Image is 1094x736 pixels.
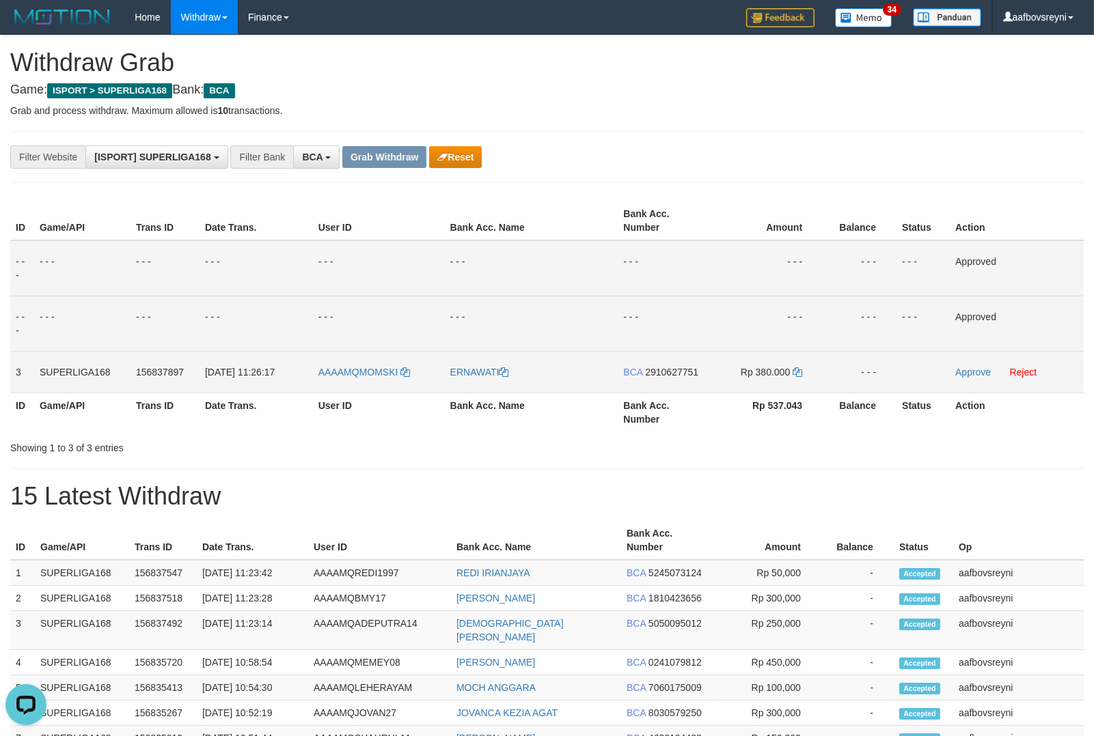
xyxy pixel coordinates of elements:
td: AAAAMQREDI1997 [308,560,451,586]
th: Bank Acc. Number [621,521,713,560]
th: ID [10,521,35,560]
td: - - - [200,240,313,296]
span: BCA [627,593,646,604]
td: aafbovsreyni [953,675,1084,700]
td: SUPERLIGA168 [35,700,129,726]
td: - [821,611,894,650]
span: BCA [627,618,646,629]
td: - [821,560,894,586]
th: Balance [821,521,894,560]
td: AAAAMQLEHERAYAM [308,675,451,700]
th: Rp 537.043 [711,393,823,431]
th: Amount [713,521,821,560]
th: Date Trans. [200,393,313,431]
th: Bank Acc. Number [618,393,711,431]
a: ERNAWATI [450,367,509,378]
th: Balance [823,393,897,431]
td: SUPERLIGA168 [35,675,129,700]
th: Bank Acc. Name [451,521,621,560]
td: AAAAMQBMY17 [308,586,451,611]
button: Open LiveChat chat widget [5,5,46,46]
td: - [821,586,894,611]
p: Grab and process withdraw. Maximum allowed is transactions. [10,104,1084,117]
th: Amount [711,201,823,240]
th: Status [897,393,950,431]
a: Approve [955,367,991,378]
td: - - - [897,296,950,351]
a: Copy 380000 to clipboard [793,367,802,378]
h1: 15 Latest Withdraw [10,483,1084,510]
a: AAAAMQMOMSKI [318,367,411,378]
td: - - - [823,351,897,393]
span: BCA [627,567,646,578]
span: BCA [204,83,234,98]
span: ISPORT > SUPERLIGA168 [47,83,172,98]
span: Accepted [899,708,940,720]
img: Button%20Memo.svg [835,8,892,27]
td: SUPERLIGA168 [35,560,129,586]
td: Rp 250,000 [713,611,821,650]
span: Accepted [899,683,940,694]
span: AAAAMQMOMSKI [318,367,398,378]
td: 156835720 [129,650,197,675]
img: Feedback.jpg [746,8,815,27]
td: 1 [10,560,35,586]
th: User ID [308,521,451,560]
td: 3 [10,351,34,393]
td: Rp 300,000 [713,700,821,726]
td: - - - [445,240,618,296]
th: Bank Acc. Name [445,201,618,240]
td: - - - [313,240,445,296]
span: Accepted [899,657,940,669]
h1: Withdraw Grab [10,49,1084,76]
span: 156837897 [136,367,184,378]
a: JOVANCA KEZIA AGAT [456,707,558,718]
td: [DATE] 11:23:14 [197,611,308,650]
div: Showing 1 to 3 of 3 entries [10,436,446,455]
span: [ISPORT] SUPERLIGA168 [94,152,210,162]
th: Op [953,521,1084,560]
span: Accepted [899,568,940,580]
td: 156837518 [129,586,197,611]
a: [PERSON_NAME] [456,593,535,604]
th: Date Trans. [197,521,308,560]
th: Date Trans. [200,201,313,240]
td: 156835413 [129,675,197,700]
span: Copy 5050095012 to clipboard [648,618,702,629]
th: Bank Acc. Number [618,201,711,240]
button: Grab Withdraw [342,146,426,168]
td: 156837492 [129,611,197,650]
td: - - - [10,240,34,296]
td: - - - [10,296,34,351]
span: BCA [627,707,646,718]
th: Game/API [34,201,131,240]
button: Reset [429,146,482,168]
button: [ISPORT] SUPERLIGA168 [85,145,228,169]
td: aafbovsreyni [953,700,1084,726]
td: [DATE] 10:58:54 [197,650,308,675]
td: 4 [10,650,35,675]
td: [DATE] 10:52:19 [197,700,308,726]
th: Trans ID [131,393,200,431]
td: Rp 300,000 [713,586,821,611]
td: Rp 450,000 [713,650,821,675]
td: - [821,700,894,726]
span: [DATE] 11:26:17 [205,367,275,378]
img: panduan.png [913,8,981,27]
a: [PERSON_NAME] [456,657,535,668]
td: 156835267 [129,700,197,726]
td: AAAAMQMEMEY08 [308,650,451,675]
span: BCA [627,682,646,693]
td: 156837547 [129,560,197,586]
td: [DATE] 11:23:28 [197,586,308,611]
th: ID [10,201,34,240]
td: - - - [131,296,200,351]
th: ID [10,393,34,431]
th: User ID [313,201,445,240]
th: Balance [823,201,897,240]
button: BCA [293,145,340,169]
td: 2 [10,586,35,611]
td: [DATE] 11:23:42 [197,560,308,586]
th: Trans ID [131,201,200,240]
td: AAAAMQADEPUTRA14 [308,611,451,650]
